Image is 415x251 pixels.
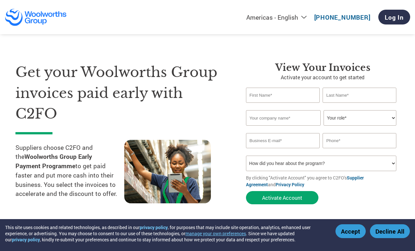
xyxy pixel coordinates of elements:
[246,110,321,126] input: Your company name*
[246,191,318,204] button: Activate Account
[12,237,40,243] a: privacy policy
[246,175,364,188] a: Supplier Agreement
[15,143,124,199] p: Suppliers choose C2FO and the to get paid faster and put more cash into their business. You selec...
[246,133,320,148] input: Invalid Email format
[246,174,400,188] p: By clicking "Activate Account" you agree to C2FO's and
[335,224,366,238] button: Accept
[15,62,227,124] h1: Get your Woolworths Group invoices paid early with C2FO
[124,140,211,203] img: supply chain worker
[378,10,410,24] a: Log In
[246,149,320,153] div: Inavlid Email Address
[5,224,326,243] div: This site uses cookies and related technologies, as described in our , for purposes that may incl...
[324,110,396,126] select: Title/Role
[370,224,410,238] button: Decline All
[185,230,246,237] button: manage your own preferences
[323,149,396,153] div: Inavlid Phone Number
[323,103,396,108] div: Invalid last name or last name is too long
[246,62,400,73] h3: View your invoices
[15,152,92,170] strong: Woolworths Group Early Payment Programme
[276,181,304,188] a: Privacy Policy
[5,8,67,26] img: Woolworths Group
[246,103,320,108] div: Invalid first name or first name is too long
[323,133,396,148] input: Phone*
[246,73,400,81] p: Activate your account to get started
[140,224,168,230] a: privacy policy
[246,88,320,103] input: First Name*
[246,126,397,130] div: Invalid company name or company name is too long
[323,88,396,103] input: Last Name*
[314,13,371,21] a: [PHONE_NUMBER]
